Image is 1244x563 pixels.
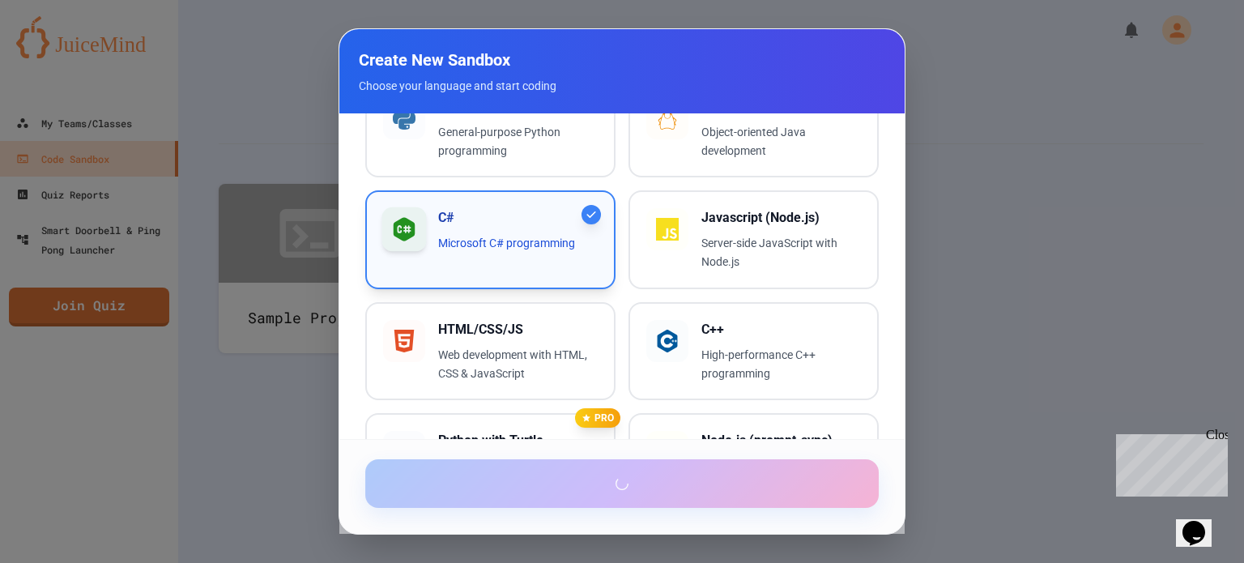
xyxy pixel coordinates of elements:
[6,6,112,103] div: Chat with us now!Close
[438,234,598,253] p: Microsoft C# programming
[701,123,861,160] p: Object-oriented Java development
[1176,498,1228,547] iframe: chat widget
[701,346,861,383] p: High-performance C++ programming
[575,408,620,428] div: PRO
[438,123,598,160] p: General-purpose Python programming
[359,78,885,94] p: Choose your language and start coding
[438,320,598,339] h3: HTML/CSS/JS
[438,208,598,228] h3: C#
[701,320,861,339] h3: C++
[1110,428,1228,497] iframe: chat widget
[359,49,885,71] h2: Create New Sandbox
[701,208,861,228] h3: Javascript (Node.js)
[438,431,598,450] h3: Python with Turtle
[701,431,861,450] h3: Node.js (prompt-sync)
[701,234,861,271] p: Server-side JavaScript with Node.js
[438,346,598,383] p: Web development with HTML, CSS & JavaScript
